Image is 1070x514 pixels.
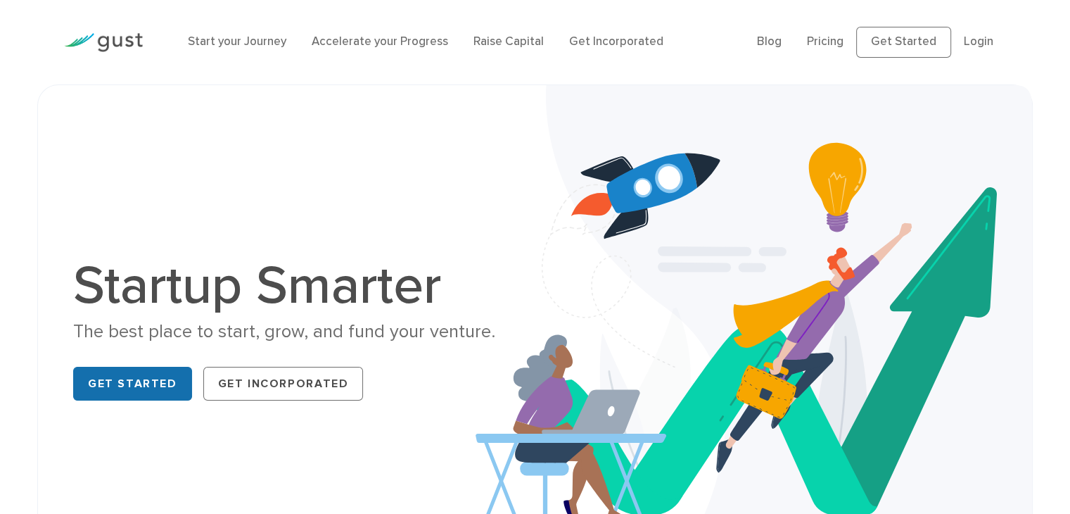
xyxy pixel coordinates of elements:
a: Get Incorporated [569,35,663,49]
a: Login [964,35,993,49]
a: Get Incorporated [203,367,364,401]
a: Get Started [73,367,192,401]
a: Start your Journey [188,35,286,49]
a: Get Started [856,27,951,58]
a: Blog [757,35,782,49]
img: Gust Logo [64,33,143,52]
div: The best place to start, grow, and fund your venture. [73,320,524,344]
a: Pricing [807,35,843,49]
a: Raise Capital [473,35,544,49]
h1: Startup Smarter [73,259,524,313]
a: Accelerate your Progress [312,35,448,49]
